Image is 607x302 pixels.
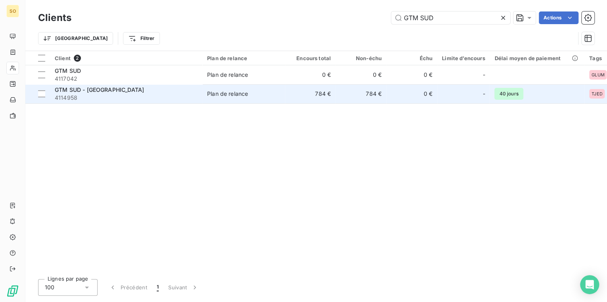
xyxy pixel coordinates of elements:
[391,55,432,61] div: Échu
[74,55,81,62] span: 2
[336,65,386,84] td: 0 €
[207,71,248,79] div: Plan de relance
[38,32,113,45] button: [GEOGRAPHIC_DATA]
[494,55,579,61] div: Délai moyen de paiement
[104,279,152,296] button: Précédent
[539,11,578,24] button: Actions
[285,65,336,84] td: 0 €
[55,75,198,83] span: 4117042
[386,65,437,84] td: 0 €
[6,5,19,17] div: SO
[336,84,386,103] td: 784 €
[55,55,71,61] span: Client
[55,94,198,102] span: 4114958
[6,285,19,297] img: Logo LeanPay
[482,71,485,79] span: -
[157,283,159,291] span: 1
[207,90,248,98] div: Plan de relance
[55,67,81,74] span: GTM SUD
[386,84,437,103] td: 0 €
[592,91,603,96] span: TJED
[163,279,204,296] button: Suivant
[592,72,605,77] span: GLUM
[123,32,159,45] button: Filtrer
[207,55,280,61] div: Plan de relance
[340,55,382,61] div: Non-échu
[290,55,331,61] div: Encours total
[55,86,144,93] span: GTM SUD - [GEOGRAPHIC_DATA]
[494,88,523,100] span: 40 jours
[38,11,71,25] h3: Clients
[391,11,510,24] input: Rechercher
[152,279,163,296] button: 1
[580,275,599,294] div: Open Intercom Messenger
[45,283,54,291] span: 100
[442,55,485,61] div: Limite d’encours
[482,90,485,98] span: -
[285,84,336,103] td: 784 €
